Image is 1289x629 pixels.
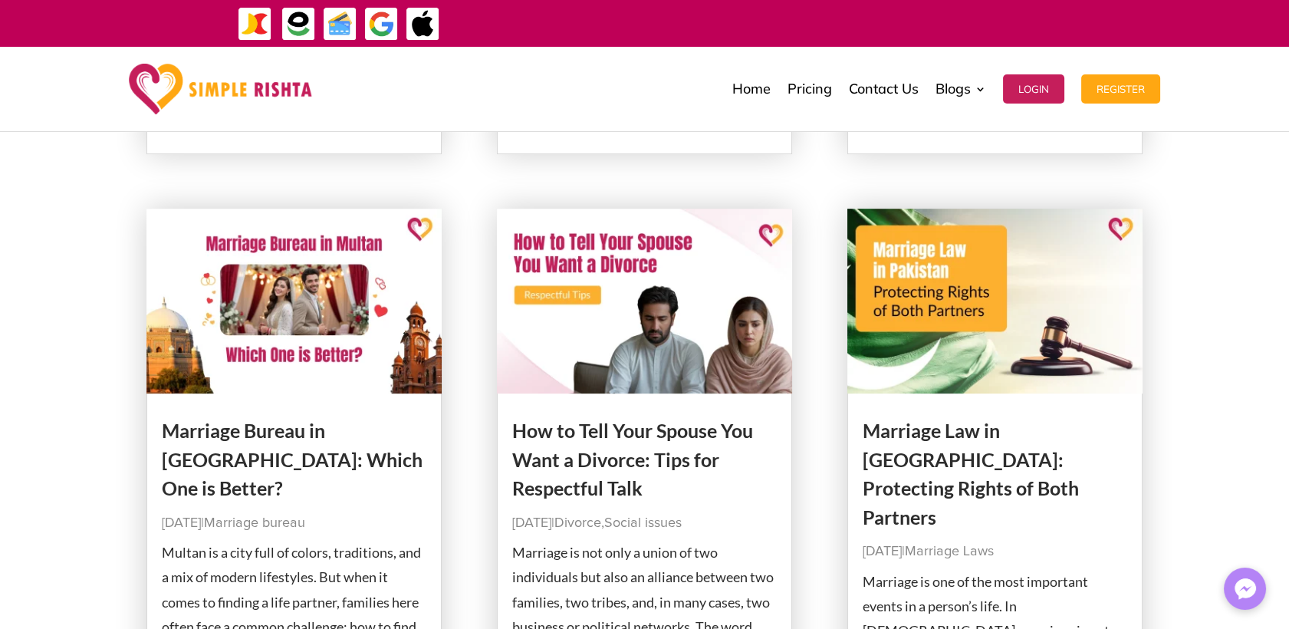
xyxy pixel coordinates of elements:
img: GooglePay-icon [364,7,399,41]
a: Contact Us [849,51,919,127]
button: Register [1081,74,1160,104]
img: How to Tell Your Spouse You Want a Divorce: Tips for Respectful Talk [497,209,793,394]
img: Messenger [1230,574,1261,604]
strong: جاز کیش [779,9,811,36]
a: Blogs [936,51,986,127]
p: | [162,511,427,535]
a: Marriage Bureau in [GEOGRAPHIC_DATA]: Which One is Better? [162,419,423,499]
div: ایپ میں پیمنٹ صرف گوگل پے اور ایپل پے کے ذریعے ممکن ہے۔ ، یا کریڈٹ کارڈ کے ذریعے ویب سائٹ پر ہوگی۔ [487,14,1149,32]
p: | , [512,511,778,535]
img: JazzCash-icon [238,7,272,41]
a: How to Tell Your Spouse You Want a Divorce: Tips for Respectful Talk [512,419,753,499]
span: [DATE] [863,545,902,558]
a: Divorce [554,516,601,530]
a: Login [1003,51,1064,127]
img: ApplePay-icon [406,7,440,41]
a: Register [1081,51,1160,127]
img: Marriage Law in Pakistan: Protecting Rights of Both Partners [847,209,1143,394]
img: EasyPaisa-icon [281,7,316,41]
a: Marriage Laws [905,545,994,558]
button: Login [1003,74,1064,104]
span: [DATE] [162,516,201,530]
a: Home [732,51,771,127]
a: Pricing [788,51,832,127]
p: | [863,539,1128,564]
a: Marriage Law in [GEOGRAPHIC_DATA]: Protecting Rights of Both Partners [863,419,1079,529]
img: Credit Cards [323,7,357,41]
a: Marriage bureau [204,516,305,530]
a: Social issues [604,516,682,530]
span: [DATE] [512,516,551,530]
img: Marriage Bureau in Multan: Which One is Better? [146,209,442,394]
strong: ایزی پیسہ [742,9,775,36]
